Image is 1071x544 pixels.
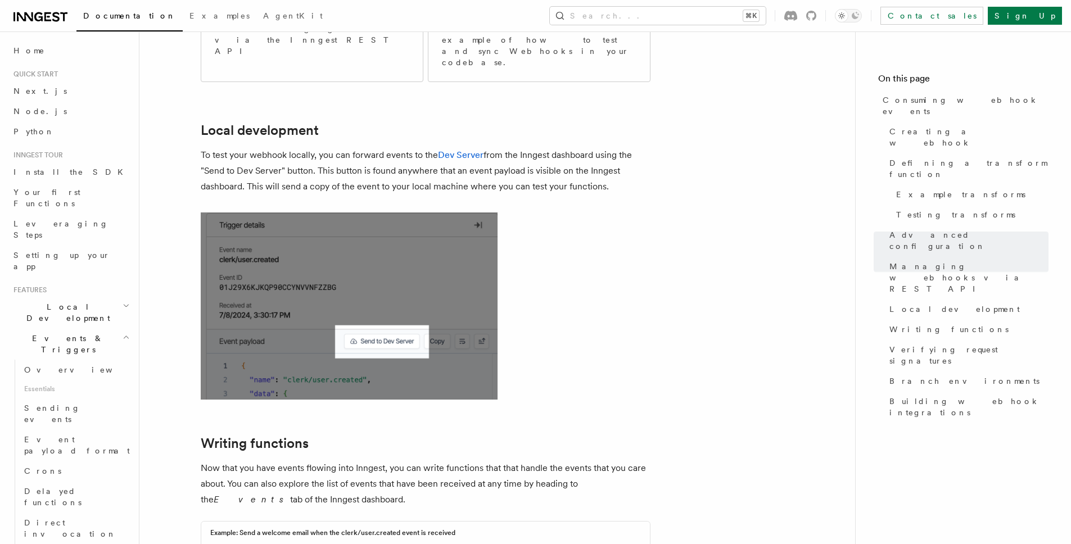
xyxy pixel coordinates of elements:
a: Creating a webhook [885,121,1049,153]
a: Your first Functions [9,182,132,214]
a: Consuming webhook events [878,90,1049,121]
a: Home [9,40,132,61]
a: Leveraging Steps [9,214,132,245]
a: Branch environments [885,371,1049,391]
span: Next.js [13,87,67,96]
span: Essentials [20,380,132,398]
span: Quick start [9,70,58,79]
a: Example transforms [892,184,1049,205]
span: Features [9,285,47,294]
span: Advanced configuration [889,229,1049,252]
p: To test your webhook locally, you can forward events to the from the Inngest dashboard using the ... [201,147,650,194]
p: View an end-to-end example of how to test and sync Webhooks in your codebase. [442,23,636,68]
span: AgentKit [263,11,323,20]
a: Direct invocation [20,513,132,544]
span: Python [13,127,55,136]
span: Setting up your app [13,251,110,271]
a: Sending events [20,398,132,429]
span: Direct invocation [24,518,116,538]
a: Install the SDK [9,162,132,182]
span: Delayed functions [24,487,82,507]
a: Dev Server [438,149,483,160]
a: Setting up your app [9,245,132,276]
h3: Example: Send a welcome email when the clerk/user.created event is received [210,528,455,537]
span: Home [13,45,45,56]
span: Event payload format [24,435,130,455]
button: Local Development [9,297,132,328]
a: Writing functions [201,436,309,451]
a: Contact sales [880,7,983,25]
span: Managing webhooks via REST API [889,261,1049,294]
a: Next.js [9,81,132,101]
span: Inngest tour [9,151,63,160]
a: Documentation [76,3,183,31]
span: Documentation [83,11,176,20]
a: Defining a transform function [885,153,1049,184]
span: Writing functions [889,324,1009,335]
a: Delayed functions [20,481,132,513]
p: Read the documentation about managing Webhooks via the Inngest REST API [215,12,409,57]
kbd: ⌘K [743,10,759,21]
span: Overview [24,365,140,374]
a: Verifying request signatures [885,339,1049,371]
button: Toggle dark mode [835,9,862,22]
span: Building webhook integrations [889,396,1049,418]
a: Overview [20,360,132,380]
span: Consuming webhook events [883,94,1049,117]
span: Events & Triggers [9,333,123,355]
a: Event payload format [20,429,132,461]
a: Crons [20,461,132,481]
a: Writing functions [885,319,1049,339]
span: Example transforms [896,189,1025,200]
span: Examples [189,11,250,20]
span: Leveraging Steps [13,219,109,239]
a: Testing transforms [892,205,1049,225]
a: Sign Up [988,7,1062,25]
a: Examples [183,3,256,30]
span: Local Development [9,301,123,324]
span: Your first Functions [13,188,80,208]
a: Advanced configuration [885,225,1049,256]
span: Creating a webhook [889,126,1049,148]
img: Send to dev server button in the Inngest cloud dashboard [201,212,498,400]
h4: On this page [878,72,1049,90]
span: Crons [24,466,61,475]
a: Node.js [9,101,132,121]
a: Building webhook integrations [885,391,1049,423]
span: Sending events [24,404,80,424]
a: Local development [885,299,1049,319]
button: Events & Triggers [9,328,132,360]
span: Testing transforms [896,209,1015,220]
em: Events [214,494,290,505]
a: Python [9,121,132,142]
span: Install the SDK [13,167,130,176]
a: AgentKit [256,3,329,30]
span: Verifying request signatures [889,344,1049,366]
span: Branch environments [889,375,1040,387]
a: Local development [201,123,319,138]
a: Managing webhooks via REST API [885,256,1049,299]
span: Local development [889,303,1020,315]
p: Now that you have events flowing into Inngest, you can write functions that that handle the event... [201,460,650,507]
button: Search...⌘K [550,7,766,25]
span: Defining a transform function [889,157,1049,180]
span: Node.js [13,107,67,116]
